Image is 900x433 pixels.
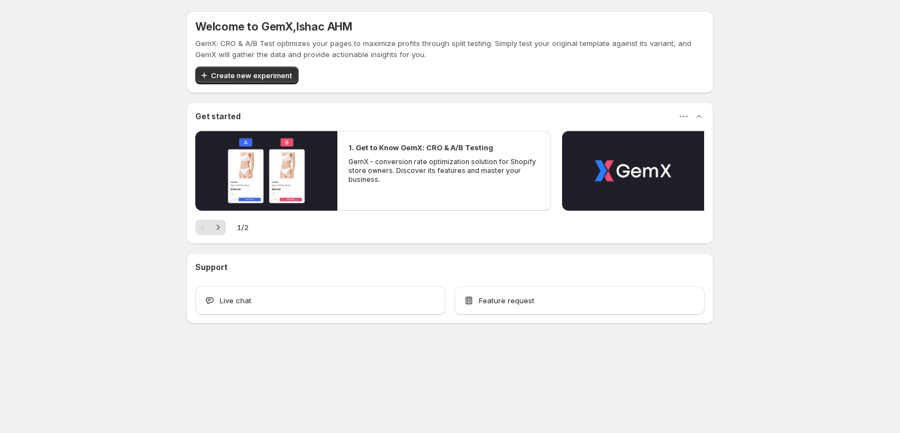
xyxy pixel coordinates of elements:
span: Feature request [479,295,534,306]
button: Play video [195,131,337,211]
nav: Pagination [195,220,226,235]
span: Create new experiment [211,70,292,81]
span: Live chat [220,295,251,306]
p: GemX: CRO & A/B Test optimizes your pages to maximize profits through split testing. Simply test ... [195,38,705,60]
button: Play video [562,131,704,211]
button: Create new experiment [195,67,299,84]
span: , Ishac AHM [293,20,352,33]
h3: Get started [195,111,241,122]
h2: 1. Get to Know GemX: CRO & A/B Testing [348,142,493,153]
h3: Support [195,262,227,273]
p: GemX - conversion rate optimization solution for Shopify store owners. Discover its features and ... [348,157,539,184]
span: 1 / 2 [237,222,249,233]
button: Next [210,220,226,235]
h5: Welcome to GemX [195,20,352,33]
